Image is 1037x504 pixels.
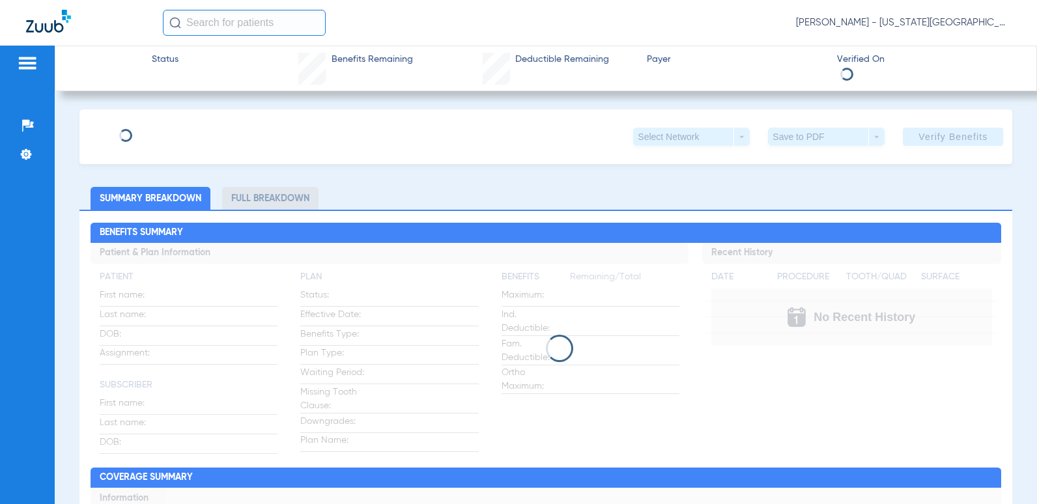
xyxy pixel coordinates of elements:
input: Search for patients [163,10,326,36]
img: Zuub Logo [26,10,71,33]
h2: Coverage Summary [91,468,1001,488]
span: [PERSON_NAME] - [US_STATE][GEOGRAPHIC_DATA] Dental - [GEOGRAPHIC_DATA] [796,16,1011,29]
span: Payer [647,53,826,66]
span: Deductible Remaining [515,53,609,66]
span: Verified On [837,53,1016,66]
h2: Benefits Summary [91,223,1001,244]
img: Search Icon [169,17,181,29]
span: Benefits Remaining [332,53,413,66]
img: hamburger-icon [17,55,38,71]
li: Full Breakdown [222,187,319,210]
li: Summary Breakdown [91,187,210,210]
span: Status [152,53,178,66]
